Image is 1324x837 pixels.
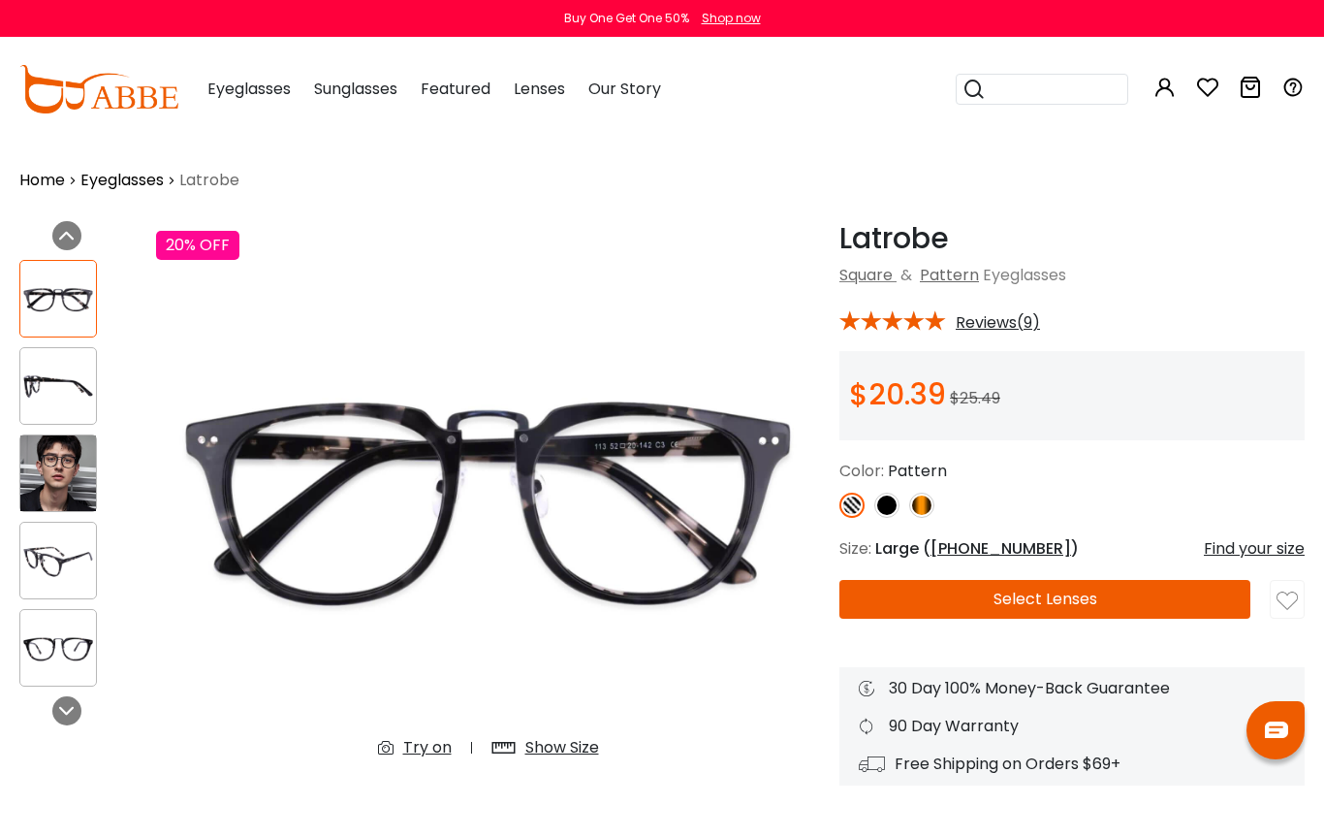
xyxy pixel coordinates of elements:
[20,435,96,511] img: Latrobe Pattern Acetate Eyeglasses , NosePads Frames from ABBE Glasses
[20,368,96,405] img: Latrobe Pattern Acetate Eyeglasses , NosePads Frames from ABBE Glasses
[564,10,689,27] div: Buy One Get One 50%
[80,169,164,192] a: Eyeglasses
[19,65,178,113] img: abbeglasses.com
[888,460,947,482] span: Pattern
[1277,591,1298,612] img: like
[403,736,452,759] div: Try on
[692,10,761,26] a: Shop now
[875,537,1079,560] span: Large ( )
[1204,537,1305,561] div: Find your size
[20,280,96,318] img: Latrobe Pattern Acetate Eyeglasses , NosePads Frames from ABBE Glasses
[930,537,1071,560] span: [PHONE_NUMBER]
[20,542,96,580] img: Latrobe Pattern Acetate Eyeglasses , NosePads Frames from ABBE Glasses
[421,78,490,100] span: Featured
[525,736,599,759] div: Show Size
[849,373,946,415] span: $20.39
[314,78,397,100] span: Sunglasses
[19,169,65,192] a: Home
[839,460,884,482] span: Color:
[156,231,239,260] div: 20% OFF
[20,629,96,667] img: Latrobe Pattern Acetate Eyeglasses , NosePads Frames from ABBE Glasses
[1265,722,1288,738] img: chat
[207,78,291,100] span: Eyeglasses
[956,314,1040,332] span: Reviews(9)
[983,264,1066,286] span: Eyeglasses
[156,221,820,775] img: Latrobe Pattern Acetate Eyeglasses , NosePads Frames from ABBE Glasses
[839,537,871,560] span: Size:
[588,78,661,100] span: Our Story
[514,78,565,100] span: Lenses
[839,580,1250,619] button: Select Lenses
[839,264,893,286] a: Square
[859,715,1285,738] div: 90 Day Warranty
[702,10,761,27] div: Shop now
[839,221,1305,256] h1: Latrobe
[859,677,1285,700] div: 30 Day 100% Money-Back Guarantee
[179,169,239,192] span: Latrobe
[950,387,1000,409] span: $25.49
[897,264,916,286] span: &
[859,753,1285,776] div: Free Shipping on Orders $69+
[920,264,979,286] a: Pattern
